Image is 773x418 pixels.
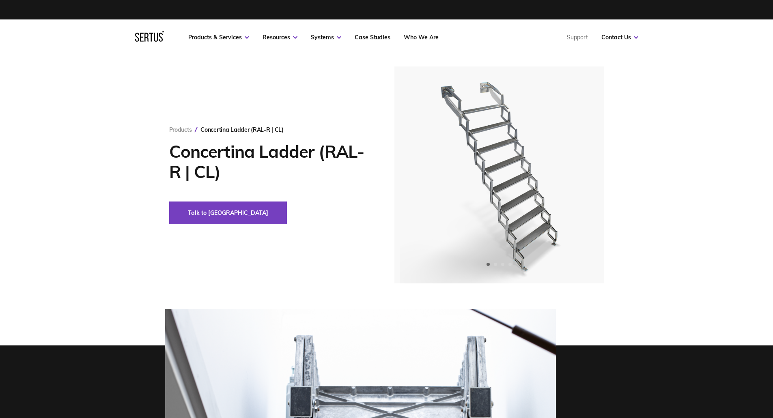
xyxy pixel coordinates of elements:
[601,34,638,41] a: Contact Us
[567,34,588,41] a: Support
[501,263,504,266] span: Go to slide 3
[169,201,287,224] button: Talk to [GEOGRAPHIC_DATA]
[494,263,497,266] span: Go to slide 2
[188,34,249,41] a: Products & Services
[311,34,341,41] a: Systems
[355,34,390,41] a: Case Studies
[263,34,297,41] a: Resources
[169,141,370,182] h1: Concertina Ladder (RAL-R | CL)
[404,34,439,41] a: Who We Are
[508,263,512,266] span: Go to slide 4
[169,126,192,133] a: Products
